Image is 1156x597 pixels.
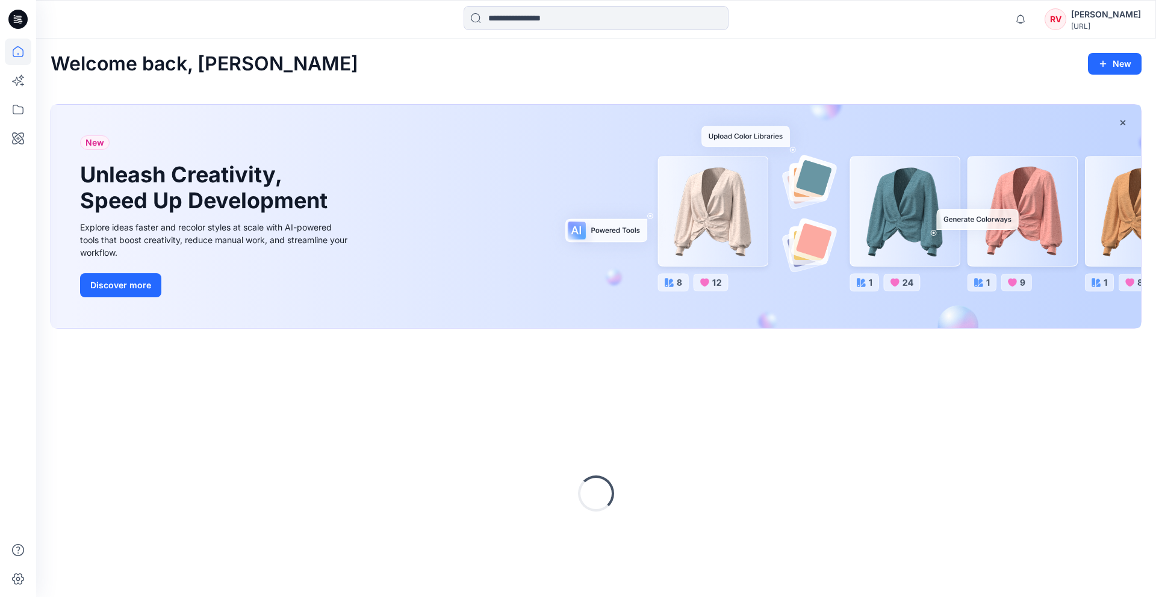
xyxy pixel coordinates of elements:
[1045,8,1066,30] div: RV
[1071,7,1141,22] div: [PERSON_NAME]
[80,221,351,259] div: Explore ideas faster and recolor styles at scale with AI-powered tools that boost creativity, red...
[1071,22,1141,31] div: [URL]
[51,53,358,75] h2: Welcome back, [PERSON_NAME]
[80,273,161,297] button: Discover more
[80,273,351,297] a: Discover more
[85,135,104,150] span: New
[1088,53,1142,75] button: New
[80,162,333,214] h1: Unleash Creativity, Speed Up Development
